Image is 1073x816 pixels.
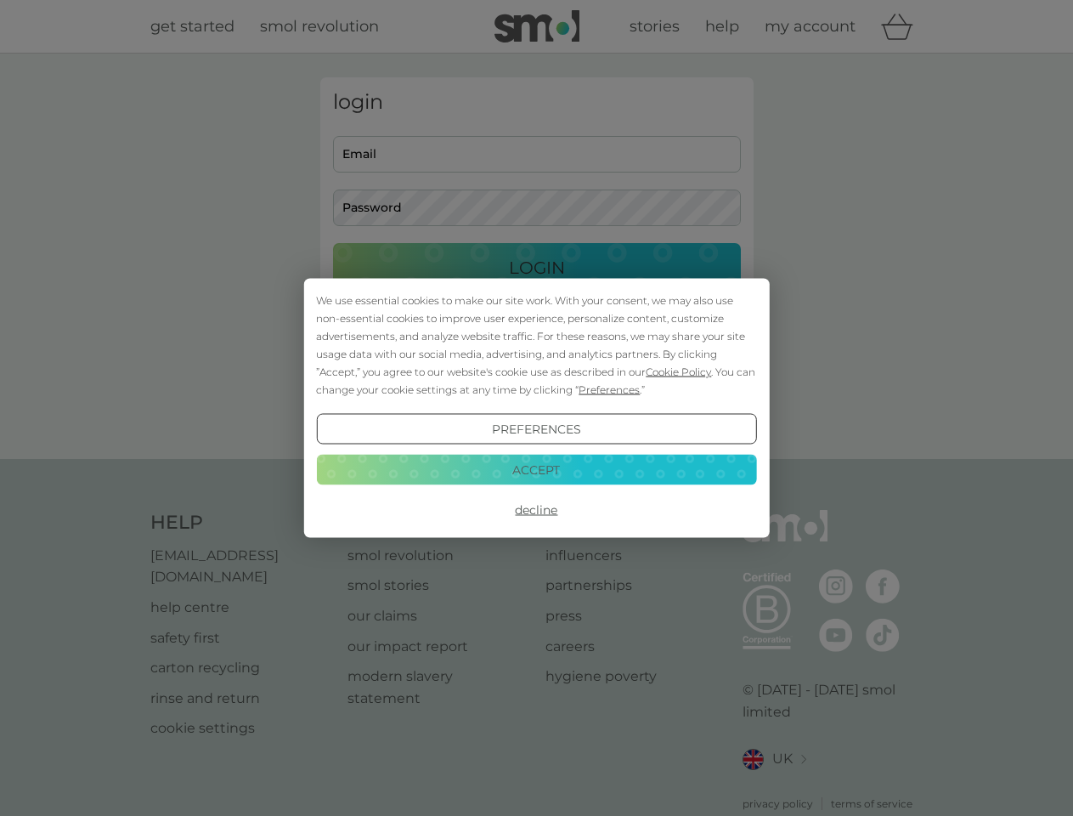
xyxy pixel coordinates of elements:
[579,383,640,396] span: Preferences
[316,292,756,399] div: We use essential cookies to make our site work. With your consent, we may also use non-essential ...
[646,365,711,378] span: Cookie Policy
[316,414,756,445] button: Preferences
[316,454,756,484] button: Accept
[316,495,756,525] button: Decline
[303,279,769,538] div: Cookie Consent Prompt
